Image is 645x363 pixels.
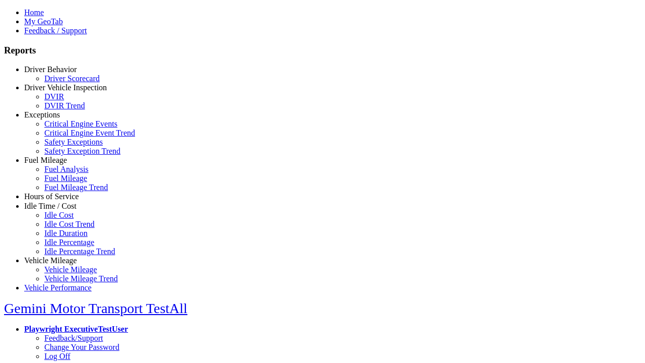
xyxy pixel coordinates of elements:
a: Gemini Motor Transport TestAll [4,300,187,316]
a: Playwright ExecutiveTestUser [24,325,128,333]
a: Critical Engine Event Trend [44,129,135,137]
a: Driver Behavior [24,65,77,74]
a: Idle Percentage Trend [44,247,115,256]
a: Safety Exceptions [44,138,103,146]
a: Driver Vehicle Inspection [24,83,107,92]
a: Log Off [44,352,71,360]
a: Driver Scorecard [44,74,100,83]
a: Exceptions [24,110,60,119]
a: Idle Duration [44,229,88,237]
a: Change Your Password [44,343,119,351]
a: Fuel Analysis [44,165,89,173]
a: Fuel Mileage Trend [44,183,108,192]
a: Critical Engine Events [44,119,117,128]
a: Feedback / Support [24,26,87,35]
a: Vehicle Mileage Trend [44,274,118,283]
a: My GeoTab [24,17,63,26]
a: Fuel Mileage [24,156,67,164]
a: Idle Cost Trend [44,220,95,228]
a: Idle Cost [44,211,74,219]
a: DVIR Trend [44,101,85,110]
a: Vehicle Mileage [44,265,97,274]
a: Vehicle Mileage [24,256,77,265]
a: Home [24,8,44,17]
a: Idle Percentage [44,238,94,247]
a: Vehicle Performance [24,283,92,292]
a: Idle Time / Cost [24,202,77,210]
a: Feedback/Support [44,334,103,342]
a: Fuel Mileage [44,174,87,183]
a: HOS Explanation Reports [44,201,128,210]
h3: Reports [4,45,641,56]
a: DVIR [44,92,64,101]
a: Safety Exception Trend [44,147,120,155]
a: Hours of Service [24,192,79,201]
